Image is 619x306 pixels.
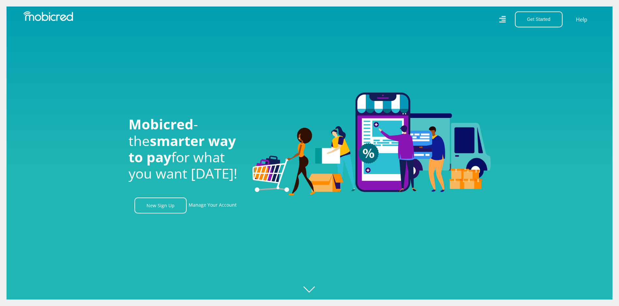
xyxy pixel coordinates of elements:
a: Help [576,15,588,24]
a: New Sign Up [134,197,187,213]
img: Mobicred [23,11,73,21]
h1: - the for what you want [DATE]! [129,116,243,182]
span: smarter way to pay [129,131,236,166]
a: Manage Your Account [189,197,237,213]
img: Welcome to Mobicred [253,93,491,196]
span: Mobicred [129,115,193,133]
button: Get Started [515,11,563,27]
